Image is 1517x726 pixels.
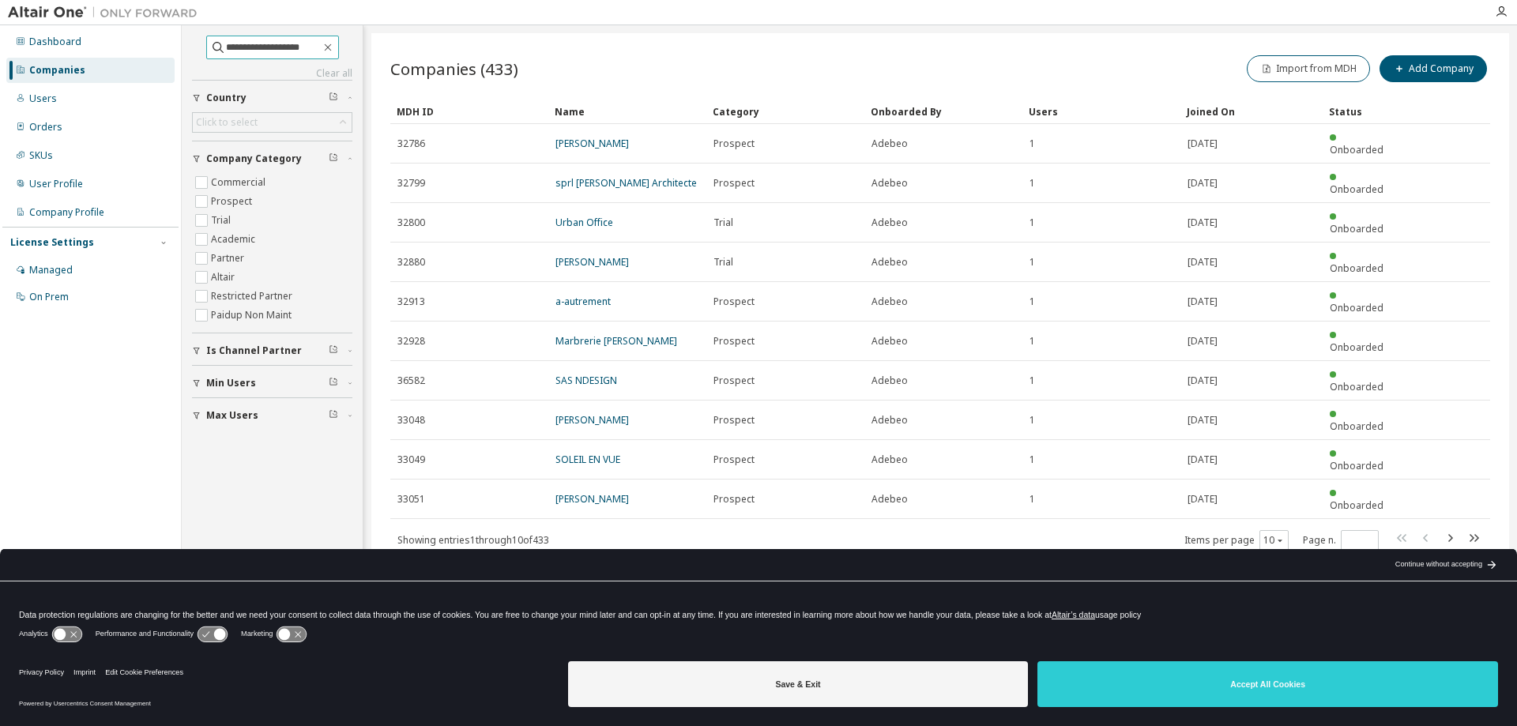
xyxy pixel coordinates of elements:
div: Managed [29,264,73,276]
span: Prospect [713,137,755,150]
div: Users [29,92,57,105]
button: Import from MDH [1247,55,1370,82]
button: Country [192,81,352,115]
span: 1 [1030,177,1035,190]
span: Adebeo [871,493,908,506]
span: Items per page [1184,530,1289,551]
span: Min Users [206,377,256,389]
span: 1 [1030,137,1035,150]
span: 32880 [397,256,425,269]
div: Name [555,99,700,124]
label: Paidup Non Maint [211,306,295,325]
div: Status [1329,99,1395,124]
div: Joined On [1187,99,1316,124]
span: Adebeo [871,414,908,427]
a: a-autrement [555,295,611,308]
div: User Profile [29,178,83,190]
span: Clear filter [329,152,338,165]
span: Adebeo [871,335,908,348]
button: Min Users [192,366,352,401]
div: Orders [29,121,62,134]
span: Max Users [206,409,258,422]
span: 33051 [397,493,425,506]
div: MDH ID [397,99,542,124]
span: Clear filter [329,377,338,389]
span: Adebeo [871,137,908,150]
span: Prospect [713,414,755,427]
span: Prospect [713,374,755,387]
span: 1 [1030,493,1035,506]
span: Onboarded [1330,182,1383,196]
span: 33048 [397,414,425,427]
span: Adebeo [871,256,908,269]
div: Category [713,99,858,124]
div: Company Profile [29,206,104,219]
span: 1 [1030,216,1035,229]
span: Clear filter [329,92,338,104]
span: [DATE] [1188,256,1218,269]
span: [DATE] [1188,335,1218,348]
label: Academic [211,230,258,249]
div: Click to select [193,113,352,132]
a: [PERSON_NAME] [555,137,629,150]
span: Prospect [713,453,755,466]
div: Click to select [196,116,258,129]
button: Max Users [192,398,352,433]
span: Onboarded [1330,222,1383,235]
button: 10 [1263,534,1285,547]
span: 1 [1030,256,1035,269]
span: Onboarded [1330,380,1383,393]
span: Onboarded [1330,301,1383,314]
span: [DATE] [1188,493,1218,506]
span: Onboarded [1330,340,1383,354]
label: Partner [211,249,247,268]
span: [DATE] [1188,216,1218,229]
a: Clear all [192,67,352,80]
a: Marbrerie [PERSON_NAME] [555,334,677,348]
a: [PERSON_NAME] [555,255,629,269]
span: [DATE] [1188,295,1218,308]
span: Adebeo [871,453,908,466]
span: Onboarded [1330,261,1383,275]
span: 32799 [397,177,425,190]
span: Prospect [713,493,755,506]
span: [DATE] [1188,414,1218,427]
div: Users [1029,99,1174,124]
div: Companies [29,64,85,77]
span: 1 [1030,335,1035,348]
span: Clear filter [329,344,338,357]
span: Trial [713,216,733,229]
span: Adebeo [871,216,908,229]
span: 36582 [397,374,425,387]
div: Dashboard [29,36,81,48]
span: Adebeo [871,374,908,387]
a: SAS NDESIGN [555,374,617,387]
span: Onboarded [1330,419,1383,433]
span: [DATE] [1188,374,1218,387]
label: Restricted Partner [211,287,295,306]
span: Clear filter [329,409,338,422]
span: 1 [1030,374,1035,387]
span: 33049 [397,453,425,466]
span: 1 [1030,414,1035,427]
span: [DATE] [1188,177,1218,190]
span: [DATE] [1188,453,1218,466]
label: Commercial [211,173,269,192]
a: [PERSON_NAME] [555,413,629,427]
span: Showing entries 1 through 10 of 433 [397,533,549,547]
span: Page n. [1303,530,1379,551]
span: Company Category [206,152,302,165]
label: Trial [211,211,234,230]
span: Country [206,92,247,104]
div: On Prem [29,291,69,303]
span: [DATE] [1188,137,1218,150]
span: Prospect [713,295,755,308]
span: Trial [713,256,733,269]
span: Is Channel Partner [206,344,302,357]
a: sprl [PERSON_NAME] Architecte [555,176,697,190]
a: SOLEIL EN VUE [555,453,620,466]
span: Companies (433) [390,58,518,80]
span: Prospect [713,177,755,190]
span: Adebeo [871,295,908,308]
span: 32800 [397,216,425,229]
